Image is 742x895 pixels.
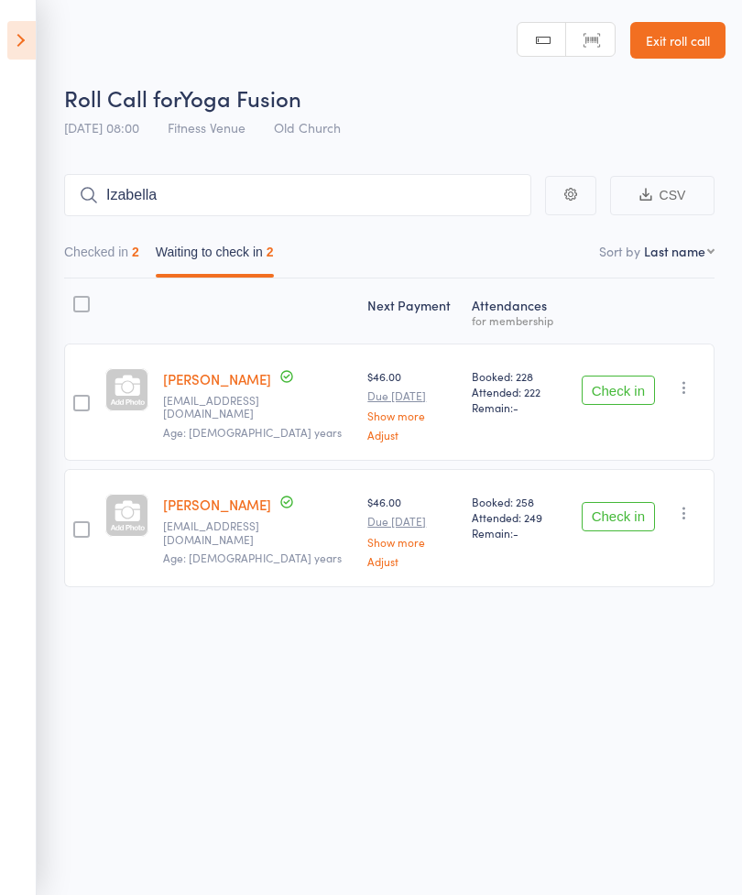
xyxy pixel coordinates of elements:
[367,429,456,441] a: Adjust
[610,176,715,215] button: CSV
[367,536,456,548] a: Show more
[367,389,456,402] small: Due [DATE]
[163,369,271,388] a: [PERSON_NAME]
[267,245,274,259] div: 2
[163,519,282,546] small: Rebeccaedwards64@gmail.com
[472,494,559,509] span: Booked: 258
[367,368,456,441] div: $46.00
[163,495,271,514] a: [PERSON_NAME]
[472,509,559,525] span: Attended: 249
[367,409,456,421] a: Show more
[472,399,559,415] span: Remain:
[472,314,559,326] div: for membership
[599,242,640,260] label: Sort by
[156,235,274,278] button: Waiting to check in2
[132,245,139,259] div: 2
[163,550,342,565] span: Age: [DEMOGRAPHIC_DATA] years
[163,424,342,440] span: Age: [DEMOGRAPHIC_DATA] years
[274,118,341,136] span: Old Church
[472,368,559,384] span: Booked: 228
[367,494,456,566] div: $46.00
[168,118,246,136] span: Fitness Venue
[64,82,180,113] span: Roll Call for
[472,384,559,399] span: Attended: 222
[582,502,655,531] button: Check in
[630,22,726,59] a: Exit roll call
[513,399,518,415] span: -
[582,376,655,405] button: Check in
[367,515,456,528] small: Due [DATE]
[513,525,518,540] span: -
[64,118,139,136] span: [DATE] 08:00
[163,394,282,420] small: Karenqopi1@gmail.com
[644,242,705,260] div: Last name
[180,82,301,113] span: Yoga Fusion
[64,174,531,216] input: Search by name
[360,287,464,335] div: Next Payment
[64,235,139,278] button: Checked in2
[472,525,559,540] span: Remain:
[367,555,456,567] a: Adjust
[464,287,566,335] div: Atten­dances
